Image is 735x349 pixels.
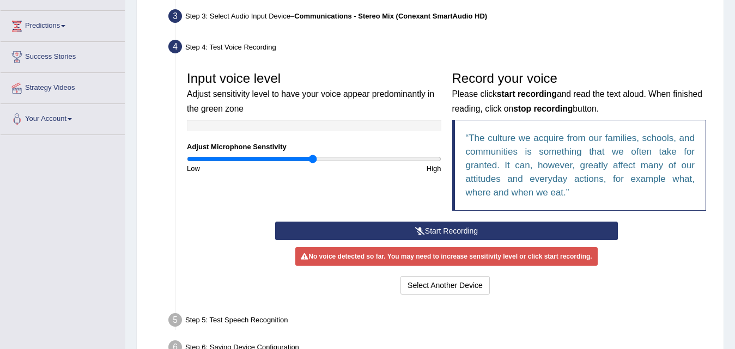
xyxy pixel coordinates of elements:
q: The culture we acquire from our families, schools, and communities is something that we often tak... [466,133,695,198]
small: Adjust sensitivity level to have your voice appear predominantly in the green zone [187,89,434,113]
h3: Record your voice [452,71,707,114]
div: Low [181,163,314,174]
a: Success Stories [1,42,125,69]
div: Step 5: Test Speech Recognition [163,310,719,334]
a: Your Account [1,104,125,131]
b: stop recording [513,104,573,113]
span: – [290,12,487,20]
label: Adjust Microphone Senstivity [187,142,287,152]
div: No voice detected so far. You may need to increase sensitivity level or click start recording. [295,247,597,266]
a: Predictions [1,11,125,38]
small: Please click and read the text aloud. When finished reading, click on button. [452,89,702,113]
b: start recording [497,89,557,99]
div: High [314,163,446,174]
h3: Input voice level [187,71,441,114]
div: Step 3: Select Audio Input Device [163,6,719,30]
b: Communications - Stereo Mix (Conexant SmartAudio HD) [294,12,487,20]
a: Strategy Videos [1,73,125,100]
div: Step 4: Test Voice Recording [163,36,719,60]
button: Select Another Device [400,276,490,295]
button: Start Recording [275,222,618,240]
